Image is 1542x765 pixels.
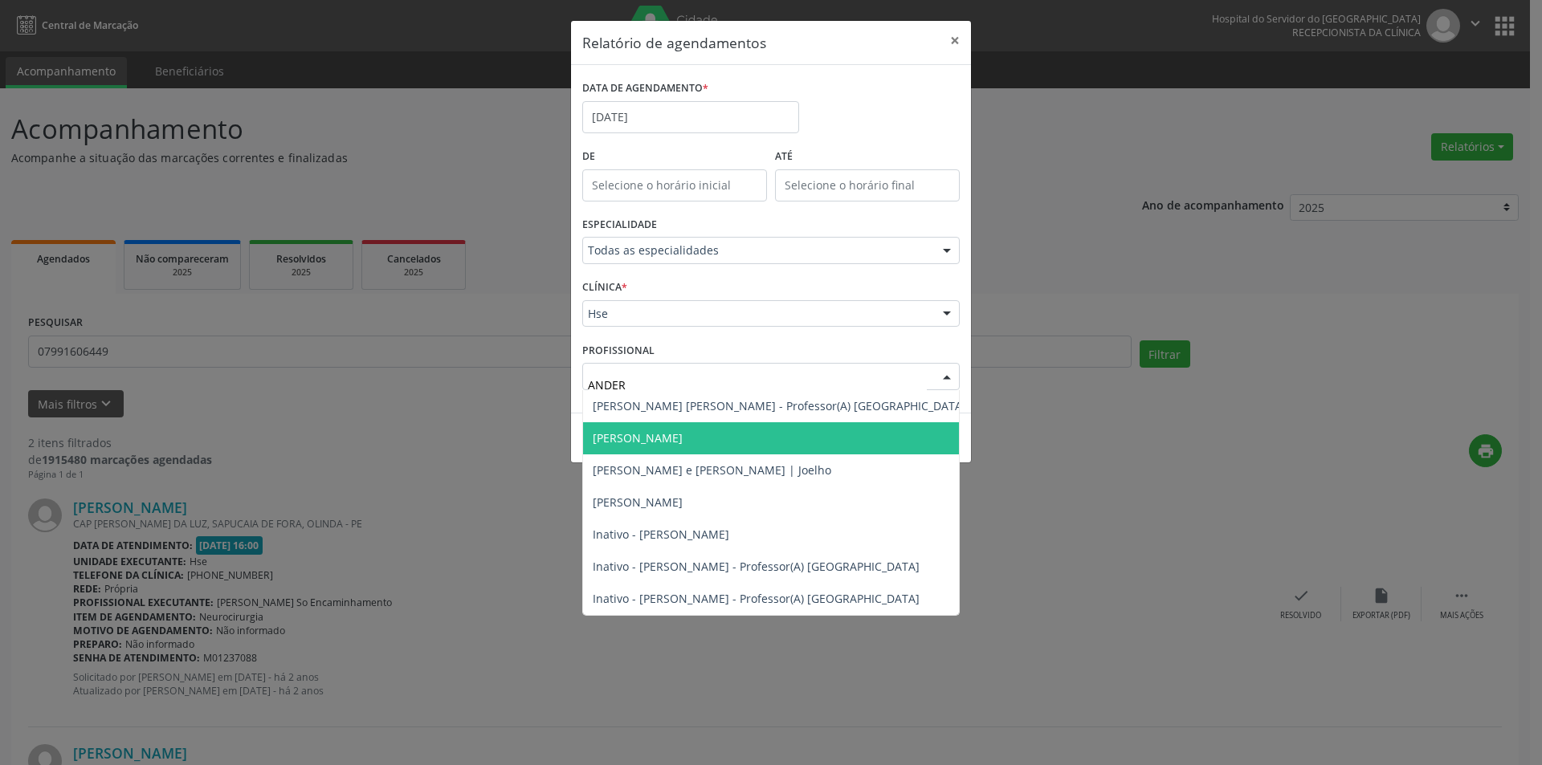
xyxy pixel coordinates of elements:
span: [PERSON_NAME] [593,494,683,510]
span: [PERSON_NAME] e [PERSON_NAME] | Joelho [593,462,831,478]
input: Selecione o horário final [775,169,960,201]
label: DATA DE AGENDAMENTO [582,76,708,101]
label: ESPECIALIDADE [582,213,657,238]
span: [PERSON_NAME] [PERSON_NAME] - Professor(A) [GEOGRAPHIC_DATA] [593,398,966,413]
button: Close [939,21,971,60]
h5: Relatório de agendamentos [582,32,766,53]
span: Inativo - [PERSON_NAME] - Professor(A) [GEOGRAPHIC_DATA] [593,591,920,606]
input: Selecione o horário inicial [582,169,767,201]
span: [PERSON_NAME] [593,430,683,446]
span: Inativo - [PERSON_NAME] [593,527,729,542]
label: De [582,144,767,169]
span: Todas as especialidades [588,242,927,258]
label: CLÍNICA [582,275,627,300]
label: ATÉ [775,144,960,169]
input: Selecione uma data ou intervalo [582,101,799,133]
span: Inativo - [PERSON_NAME] - Professor(A) [GEOGRAPHIC_DATA] [593,559,920,574]
span: Hse [588,306,927,322]
label: PROFISSIONAL [582,338,655,363]
input: Selecione um profissional [588,368,927,401]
